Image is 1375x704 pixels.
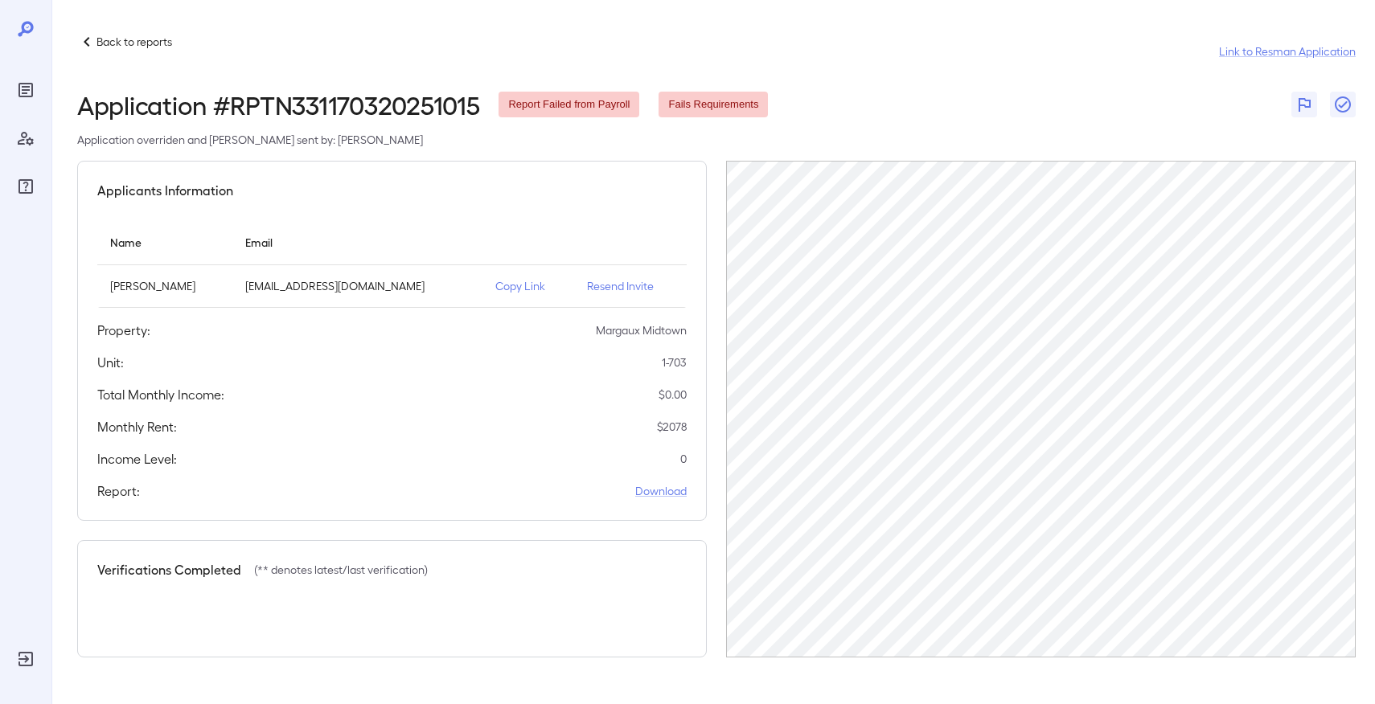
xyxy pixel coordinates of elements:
p: Copy Link [495,278,561,294]
div: Manage Users [13,125,39,151]
h5: Applicants Information [97,181,233,200]
h2: Application # RPTN331170320251015 [77,90,479,119]
th: Name [97,219,232,265]
h5: Verifications Completed [97,560,241,579]
p: Application overriden and [PERSON_NAME] sent by: [PERSON_NAME] [77,132,1356,148]
table: simple table [97,219,687,308]
span: Fails Requirements [659,97,768,113]
p: $ 0.00 [659,387,687,403]
h5: Income Level: [97,449,177,469]
p: Resend Invite [587,278,674,294]
a: Link to Resman Application [1219,43,1356,59]
p: Margaux Midtown [596,322,687,338]
p: Back to reports [96,34,172,50]
div: Log Out [13,646,39,672]
h5: Unit: [97,353,124,372]
a: Download [635,483,687,499]
p: 1-703 [662,354,687,370]
div: Reports [13,77,39,103]
p: (** denotes latest/last verification) [254,562,428,578]
span: Report Failed from Payroll [499,97,639,113]
div: FAQ [13,174,39,199]
button: Flag Report [1291,92,1317,117]
h5: Monthly Rent: [97,417,177,436]
p: $ 2078 [657,419,687,435]
p: [PERSON_NAME] [110,278,220,294]
h5: Report: [97,481,140,501]
button: Close Report [1330,92,1356,117]
th: Email [232,219,482,265]
p: 0 [680,451,687,467]
p: [EMAIL_ADDRESS][DOMAIN_NAME] [245,278,469,294]
h5: Total Monthly Income: [97,385,224,404]
h5: Property: [97,321,150,340]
